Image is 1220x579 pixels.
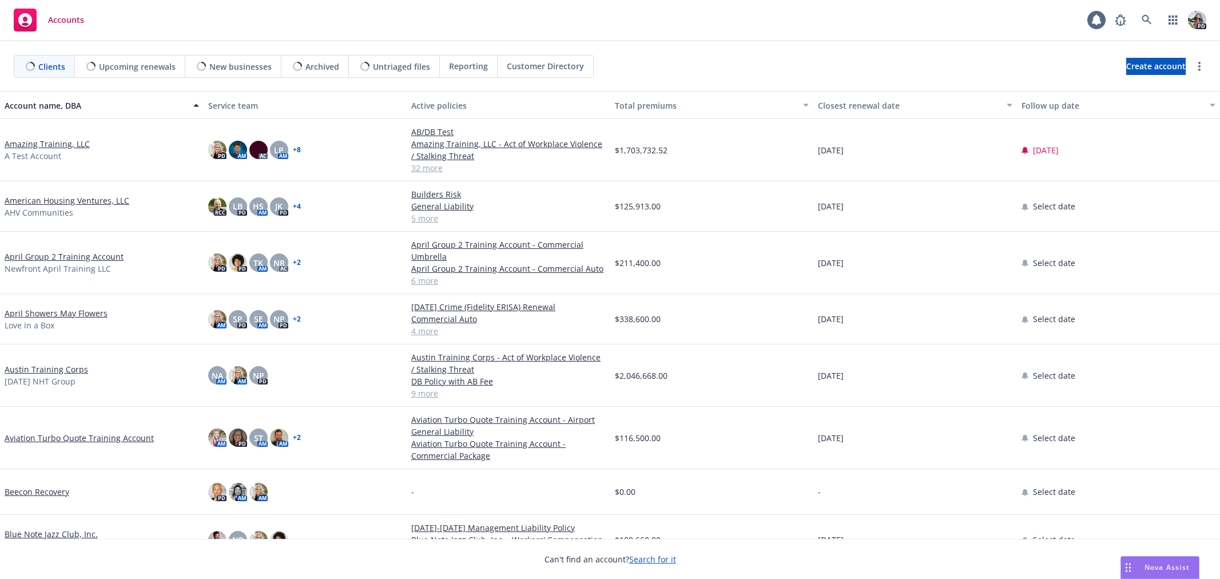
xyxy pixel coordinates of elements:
[411,162,606,174] a: 32 more
[615,257,661,269] span: $211,400.00
[99,61,176,73] span: Upcoming renewals
[293,316,301,323] a: + 2
[270,531,288,549] img: photo
[411,126,606,138] a: AB/DB Test
[208,483,226,501] img: photo
[818,370,844,382] span: [DATE]
[229,141,247,159] img: photo
[1126,58,1186,75] a: Create account
[1120,556,1199,579] button: Nova Assist
[411,100,606,112] div: Active policies
[411,212,606,224] a: 5 more
[615,200,661,212] span: $125,913.00
[615,144,667,156] span: $1,703,732.52
[818,257,844,269] span: [DATE]
[209,61,272,73] span: New businesses
[818,432,844,444] span: [DATE]
[208,310,226,328] img: photo
[411,438,606,462] a: Aviation Turbo Quote Training Account - Commercial Package
[253,370,264,382] span: NP
[249,531,268,549] img: photo
[5,307,108,319] a: April Showers May Flowers
[411,325,606,337] a: 4 more
[5,363,88,375] a: Austin Training Corps
[813,92,1017,119] button: Closest renewal date
[507,60,584,72] span: Customer Directory
[610,92,814,119] button: Total premiums
[615,370,667,382] span: $2,046,668.00
[1121,557,1135,578] div: Drag to move
[818,100,1000,112] div: Closest renewal date
[411,301,606,313] a: [DATE] Crime (Fidelity ERISA) Renewal
[5,195,129,207] a: American Housing Ventures, LLC
[5,138,90,150] a: Amazing Training, LLC
[818,534,844,546] span: [DATE]
[818,313,844,325] span: [DATE]
[293,146,301,153] a: + 8
[254,432,263,444] span: ST
[5,319,54,331] span: Love in a Box
[1188,11,1206,29] img: photo
[5,251,124,263] a: April Group 2 Training Account
[411,275,606,287] a: 6 more
[818,486,821,498] span: -
[411,414,606,438] a: Aviation Turbo Quote Training Account - Airport General Liability
[293,203,301,210] a: + 4
[5,375,75,387] span: [DATE] NHT Group
[407,92,610,119] button: Active policies
[411,522,606,534] a: [DATE]-[DATE] Management Liability Policy
[5,150,61,162] span: A Test Account
[411,534,606,546] a: Blue Note Jazz Club, Inc. - Workers' Compensation
[208,141,226,159] img: photo
[253,257,263,269] span: TK
[818,200,844,212] span: [DATE]
[253,200,264,212] span: HS
[1022,100,1203,112] div: Follow up date
[449,60,488,72] span: Reporting
[1033,313,1075,325] span: Select date
[411,375,606,387] a: DB Policy with AB Fee
[615,100,797,112] div: Total premiums
[1033,432,1075,444] span: Select date
[208,429,226,447] img: photo
[629,554,676,565] a: Search for it
[411,351,606,375] a: Austin Training Corps - Act of Workplace Violence / Stalking Threat
[233,200,243,212] span: LB
[270,429,288,447] img: photo
[5,486,69,498] a: Beecon Recovery
[818,144,844,156] span: [DATE]
[254,313,263,325] span: SE
[204,92,407,119] button: Service team
[411,200,606,212] a: General Liability
[249,141,268,159] img: photo
[1033,486,1075,498] span: Select date
[5,263,111,275] span: Newfront April Training LLC
[233,313,243,325] span: SP
[1033,257,1075,269] span: Select date
[208,253,226,272] img: photo
[305,61,339,73] span: Archived
[615,486,635,498] span: $0.00
[5,528,98,540] a: Blue Note Jazz Club, Inc.
[275,200,283,212] span: JK
[1033,534,1075,546] span: Select date
[232,534,244,546] span: NR
[229,483,247,501] img: photo
[274,144,284,156] span: LP
[48,15,84,25] span: Accounts
[411,313,606,325] a: Commercial Auto
[5,100,186,112] div: Account name, DBA
[293,259,301,266] a: + 2
[273,313,285,325] span: NP
[615,534,661,546] span: $100,660.00
[5,432,154,444] a: Aviation Turbo Quote Training Account
[38,61,65,73] span: Clients
[5,207,73,219] span: AHV Communities
[229,366,247,384] img: photo
[373,61,430,73] span: Untriaged files
[411,188,606,200] a: Builders Risk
